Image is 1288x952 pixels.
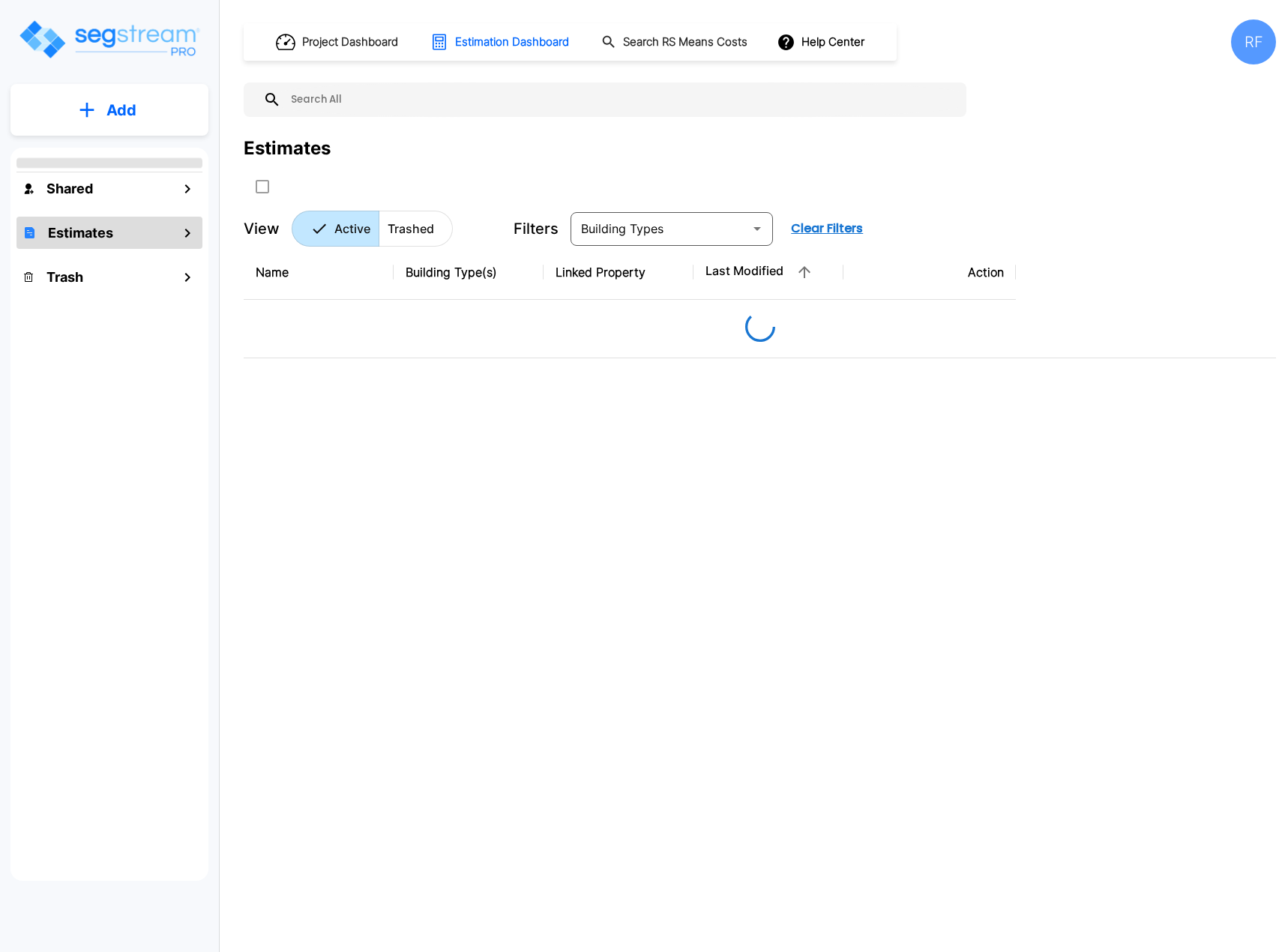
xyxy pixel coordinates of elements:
[270,25,406,58] button: Project Dashboard
[48,223,113,243] h1: Estimates
[455,34,569,51] h1: Estimation Dashboard
[693,245,843,300] th: Last Modified
[1231,19,1276,64] div: RF
[244,217,280,240] p: View
[302,34,398,51] h1: Project Dashboard
[46,267,83,287] h1: Trash
[774,28,870,56] button: Help Center
[256,263,382,281] div: Name
[17,18,201,61] img: Logo
[785,214,869,244] button: Clear Filters
[334,220,370,238] p: Active
[747,218,768,239] button: Open
[247,172,277,202] button: SelectAll
[595,28,756,57] button: Search RS Means Costs
[379,211,453,247] button: Trashed
[10,88,208,132] button: Add
[281,82,959,117] input: Search All
[544,245,693,300] th: Linked Property
[388,220,434,238] p: Trashed
[394,245,544,300] th: Building Type(s)
[106,99,136,121] p: Add
[292,211,453,247] div: Platform
[843,245,1016,300] th: Action
[244,135,331,162] div: Estimates
[575,218,744,239] input: Building Types
[623,34,747,51] h1: Search RS Means Costs
[424,26,577,58] button: Estimation Dashboard
[292,211,379,247] button: Active
[514,217,559,240] p: Filters
[46,178,93,199] h1: Shared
